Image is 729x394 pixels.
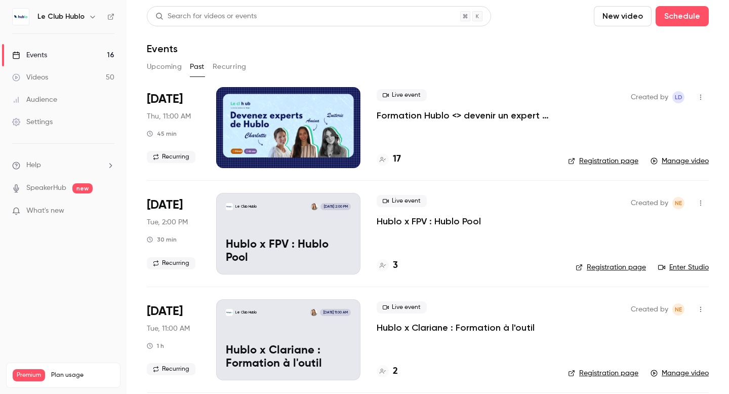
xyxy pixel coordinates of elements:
[393,259,398,272] h4: 3
[377,322,535,334] a: Hublo x Clariane : Formation à l'outil
[235,204,257,209] p: Le Club Hublo
[72,183,93,193] span: new
[377,152,401,166] a: 17
[216,299,360,380] a: Hublo x Clariane : Formation à l'outilLe Club HubloNoelia Enriquez[DATE] 11:00 AMHublo x Clariane...
[656,6,709,26] button: Schedule
[147,91,183,107] span: [DATE]
[576,262,646,272] a: Registration page
[147,193,200,274] div: Sep 23 Tue, 2:00 PM (Europe/Paris)
[226,239,351,265] p: Hublo x FPV : Hublo Pool
[51,371,114,379] span: Plan usage
[190,59,205,75] button: Past
[13,9,29,25] img: Le Club Hublo
[675,197,682,209] span: NE
[310,309,317,316] img: Noelia Enriquez
[147,363,195,375] span: Recurring
[631,91,668,103] span: Created by
[658,262,709,272] a: Enter Studio
[147,324,190,334] span: Tue, 11:00 AM
[147,111,191,122] span: Thu, 11:00 AM
[12,72,48,83] div: Videos
[675,303,682,316] span: NE
[147,217,188,227] span: Tue, 2:00 PM
[12,50,47,60] div: Events
[155,11,257,22] div: Search for videos or events
[594,6,652,26] button: New video
[147,303,183,320] span: [DATE]
[147,342,164,350] div: 1 h
[651,156,709,166] a: Manage video
[147,235,177,244] div: 30 min
[147,130,177,138] div: 45 min
[311,203,318,210] img: Noelia Enriquez
[12,160,114,171] li: help-dropdown-opener
[320,203,350,210] span: [DATE] 2:00 PM
[672,197,684,209] span: Noelia Enriquez
[631,197,668,209] span: Created by
[147,299,200,380] div: Sep 23 Tue, 11:00 AM (Europe/Paris)
[12,117,53,127] div: Settings
[377,301,427,313] span: Live event
[651,368,709,378] a: Manage video
[235,310,257,315] p: Le Club Hublo
[26,206,64,216] span: What's new
[568,368,638,378] a: Registration page
[672,303,684,316] span: Noelia Enriquez
[226,203,233,210] img: Hublo x FPV : Hublo Pool
[675,91,682,103] span: LD
[102,207,114,216] iframe: Noticeable Trigger
[37,12,85,22] h6: Le Club Hublo
[377,365,398,378] a: 2
[377,215,481,227] a: Hublo x FPV : Hublo Pool
[377,89,427,101] span: Live event
[568,156,638,166] a: Registration page
[147,151,195,163] span: Recurring
[393,365,398,378] h4: 2
[216,193,360,274] a: Hublo x FPV : Hublo PoolLe Club HubloNoelia Enriquez[DATE] 2:00 PMHublo x FPV : Hublo Pool
[631,303,668,316] span: Created by
[147,257,195,269] span: Recurring
[226,344,351,371] p: Hublo x Clariane : Formation à l'outil
[213,59,247,75] button: Recurring
[147,43,178,55] h1: Events
[26,183,66,193] a: SpeakerHub
[12,95,57,105] div: Audience
[320,309,350,316] span: [DATE] 11:00 AM
[13,369,45,381] span: Premium
[377,259,398,272] a: 3
[672,91,684,103] span: Leila Domec
[377,195,427,207] span: Live event
[226,309,233,316] img: Hublo x Clariane : Formation à l'outil
[147,87,200,168] div: Oct 2 Thu, 11:00 AM (Europe/Paris)
[393,152,401,166] h4: 17
[147,197,183,213] span: [DATE]
[377,109,552,122] a: Formation Hublo <> devenir un expert de la plateforme !
[26,160,41,171] span: Help
[147,59,182,75] button: Upcoming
